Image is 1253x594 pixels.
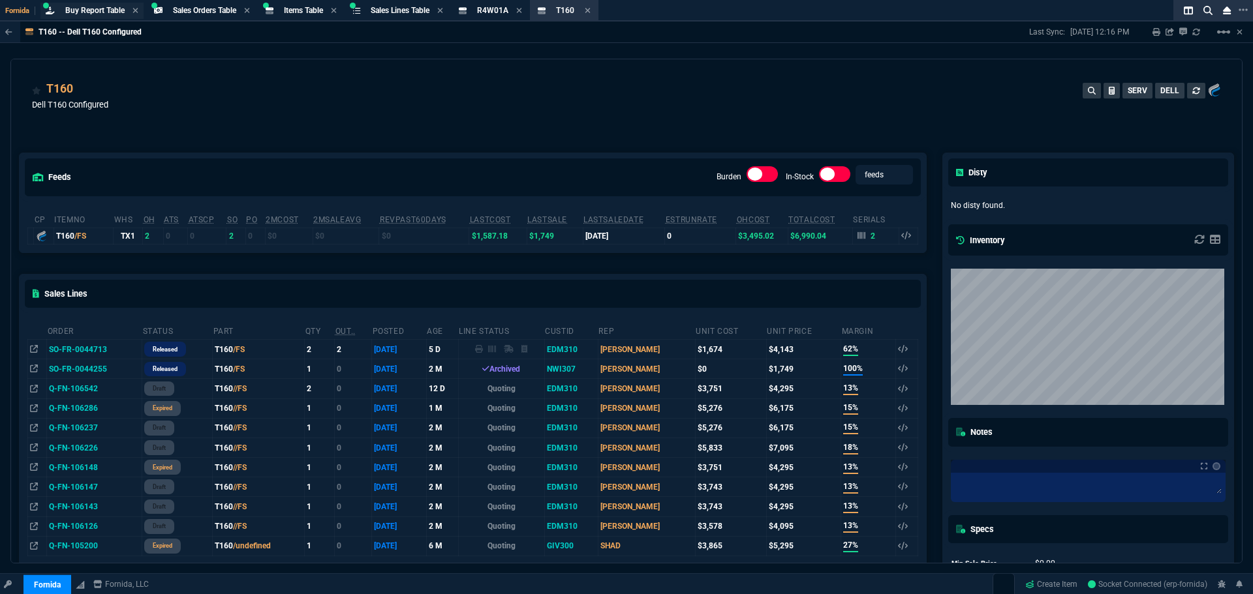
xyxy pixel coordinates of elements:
[956,523,994,535] h5: Specs
[74,231,86,241] span: /FS
[144,215,155,224] abbr: Total units in inventory.
[426,340,458,359] td: 5 D
[233,364,245,374] span: /FS
[1155,83,1184,98] button: DELL
[30,541,38,550] nx-icon: Open In Opposite Panel
[33,171,71,183] h5: feeds
[819,166,850,187] div: In-Stock
[1088,578,1207,590] a: lB80nLvZ6kHw_pG0AABJ
[335,418,372,438] td: 0
[583,215,643,224] abbr: The date of the last SO Inv price. No time limit. (ignore zeros)
[266,215,299,224] abbr: Avg cost of all PO invoices for 2 months
[544,398,598,418] td: EDM310
[47,340,142,359] td: SO-FR-0044713
[426,321,458,340] th: age
[437,6,443,16] nx-icon: Close Tab
[766,359,841,379] td: $1,749
[843,539,858,552] span: 27%
[1088,580,1207,589] span: Socket Connected (erp-fornida)
[47,398,142,418] td: Q-FN-106286
[956,426,993,438] h5: Notes
[372,321,427,340] th: Posted
[153,501,166,512] p: draft
[527,215,567,224] abbr: The last SO Inv price. No time limit. (ignore zeros)
[766,438,841,457] td: $7,095
[544,359,598,379] td: NWI307
[665,228,736,244] td: 0
[335,359,372,379] td: 0
[213,497,305,516] td: T160
[951,200,1226,211] p: No disty found.
[461,501,542,512] p: Quoting
[33,288,87,300] h5: Sales Lines
[598,477,695,497] td: [PERSON_NAME]
[30,443,38,453] nx-icon: Open In Opposite Panel
[305,477,335,497] td: 1
[331,6,337,16] nx-icon: Close Tab
[30,384,38,393] nx-icon: Open In Opposite Panel
[371,6,429,15] span: Sales Lines Table
[335,327,356,336] abbr: Outstanding (To Ship)
[766,418,841,438] td: $6,175
[544,516,598,536] td: EDM310
[233,345,245,354] span: /FS
[372,477,427,497] td: [DATE]
[213,477,305,497] td: T160
[461,402,542,414] p: Quoting
[766,379,841,398] td: $4,295
[698,402,764,414] div: $5,276
[153,443,166,453] p: draft
[47,438,142,457] td: Q-FN-106226
[233,404,247,413] span: //FS
[65,6,125,15] span: Buy Report Table
[47,516,142,536] td: Q-FN-106126
[1179,3,1198,18] nx-icon: Split Panels
[335,497,372,516] td: 0
[426,438,458,457] td: 2 M
[173,6,236,15] span: Sales Orders Table
[143,228,164,244] td: 2
[698,540,764,552] div: $3,865
[153,462,172,473] p: expired
[1020,574,1083,594] a: Create Item
[305,536,335,556] td: 1
[544,379,598,398] td: EDM310
[305,418,335,438] td: 1
[544,321,598,340] th: CustId
[372,359,427,379] td: [DATE]
[426,497,458,516] td: 2 M
[736,228,788,244] td: $3,495.02
[766,516,841,536] td: $4,095
[717,172,741,181] label: Burden
[233,423,247,432] span: //FS
[233,384,247,393] span: //FS
[766,497,841,516] td: $4,295
[556,6,574,15] span: T160
[470,215,511,224] abbr: The last purchase cost from PO Order
[766,398,841,418] td: $6,175
[30,522,38,531] nx-icon: Open In Opposite Panel
[426,516,458,536] td: 2 M
[843,441,858,454] span: 18%
[951,556,1023,571] td: Min Sale Price
[213,536,305,556] td: T160
[843,461,858,474] span: 13%
[89,578,153,590] a: msbcCompanyName
[233,483,247,492] span: //FS
[461,520,542,532] p: Quoting
[47,418,142,438] td: Q-FN-106237
[47,477,142,497] td: Q-FN-106147
[284,6,323,15] span: Items Table
[956,234,1004,246] h5: Inventory
[843,421,858,434] span: 15%
[213,340,305,359] td: T160
[213,379,305,398] td: T160
[305,438,335,457] td: 1
[313,215,361,224] abbr: Avg Sale from SO invoices for 2 months
[30,423,38,432] nx-icon: Open In Opposite Panel
[305,321,335,340] th: QTY
[153,383,166,394] p: draft
[544,497,598,516] td: EDM310
[737,215,770,224] abbr: Avg Cost of Inventory on-hand
[46,80,73,97] a: T160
